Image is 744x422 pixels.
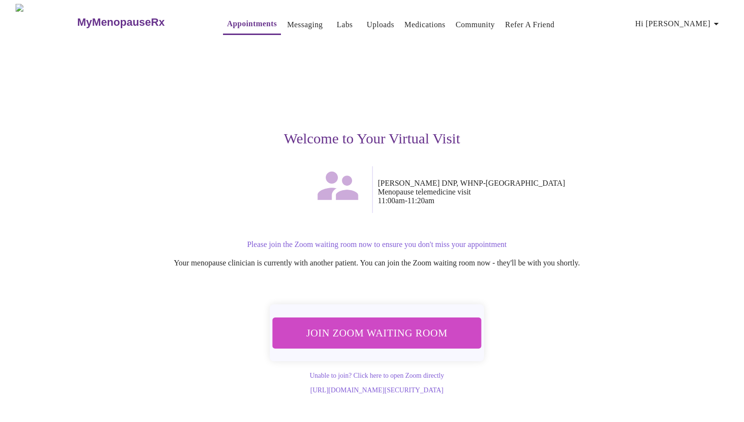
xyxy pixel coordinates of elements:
[76,5,204,39] a: MyMenopauseRx
[310,387,443,394] a: [URL][DOMAIN_NAME][SECURITY_DATA]
[401,15,449,35] button: Medications
[367,18,394,32] a: Uploads
[310,372,444,379] a: Unable to join? Click here to open Zoom directly
[632,14,726,34] button: Hi [PERSON_NAME]
[82,259,672,267] p: Your menopause clinician is currently with another patient. You can join the Zoom waiting room no...
[456,18,495,32] a: Community
[337,18,353,32] a: Labs
[635,17,722,31] span: Hi [PERSON_NAME]
[273,317,482,348] button: Join Zoom Waiting Room
[72,130,672,147] h3: Welcome to Your Virtual Visit
[77,16,165,29] h3: MyMenopauseRx
[329,15,360,35] button: Labs
[283,15,327,35] button: Messaging
[405,18,446,32] a: Medications
[501,15,558,35] button: Refer a Friend
[287,18,323,32] a: Messaging
[223,14,280,35] button: Appointments
[227,17,277,31] a: Appointments
[452,15,499,35] button: Community
[82,240,672,249] p: Please join the Zoom waiting room now to ensure you don't miss your appointment
[16,4,76,40] img: MyMenopauseRx Logo
[285,324,468,342] span: Join Zoom Waiting Room
[378,179,672,205] p: [PERSON_NAME] DNP, WHNP-[GEOGRAPHIC_DATA] Menopause telemedicine visit 11:00am - 11:20am
[505,18,555,32] a: Refer a Friend
[363,15,398,35] button: Uploads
